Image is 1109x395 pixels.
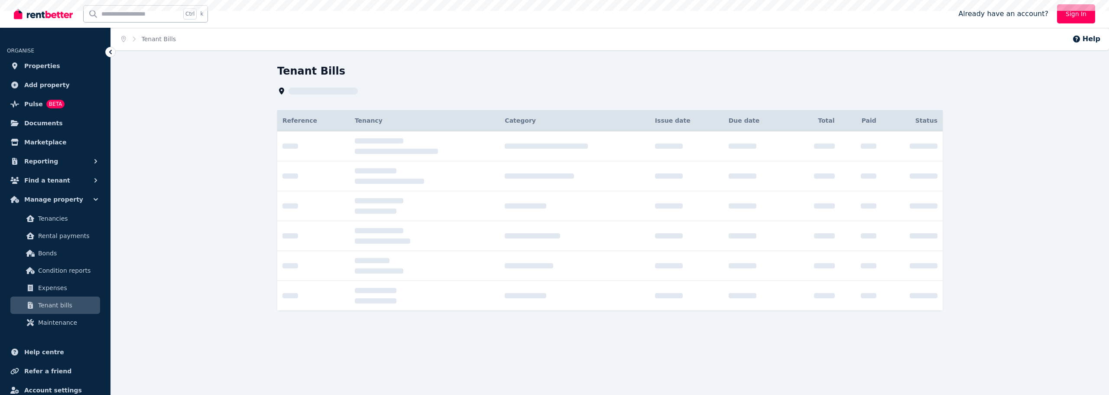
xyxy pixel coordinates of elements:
h1: Tenant Bills [277,64,345,78]
nav: Breadcrumb [111,28,186,50]
th: Tenancy [350,110,499,131]
span: k [200,10,203,17]
span: Rental payments [38,231,97,241]
a: Documents [7,114,104,132]
button: Find a tenant [7,172,104,189]
span: Properties [24,61,60,71]
span: Tenant bills [38,300,97,310]
span: Refer a friend [24,366,71,376]
a: Expenses [10,279,100,297]
a: Rental payments [10,227,100,245]
span: Already have an account? [958,9,1048,19]
a: Help centre [7,343,104,361]
th: Status [882,110,943,131]
span: Find a tenant [24,175,70,186]
span: ORGANISE [7,48,34,54]
span: Help centre [24,347,64,357]
span: Reporting [24,156,58,166]
a: Tenant Bills [142,36,176,42]
span: Ctrl [183,8,197,20]
a: Maintenance [10,314,100,331]
span: Expenses [38,283,97,293]
th: Category [499,110,649,131]
span: Documents [24,118,63,128]
span: Bonds [38,248,97,258]
a: PulseBETA [7,95,104,113]
th: Due date [723,110,790,131]
a: Tenant bills [10,297,100,314]
img: RentBetter [14,7,73,20]
span: Marketplace [24,137,66,147]
a: Condition reports [10,262,100,279]
span: Manage property [24,194,83,205]
span: Reference [282,117,317,124]
a: Bonds [10,245,100,262]
a: Marketplace [7,134,104,151]
a: Refer a friend [7,362,104,380]
a: Properties [7,57,104,75]
a: Tenancies [10,210,100,227]
button: Reporting [7,153,104,170]
th: Total [790,110,840,131]
button: Help [1072,34,1100,44]
th: Paid [840,110,882,131]
span: Condition reports [38,265,97,276]
span: BETA [46,100,65,108]
button: Manage property [7,191,104,208]
span: Add property [24,80,70,90]
span: Maintenance [38,317,97,328]
span: Pulse [24,99,43,109]
a: Add property [7,76,104,94]
a: Sign In [1057,4,1095,23]
span: Tenancies [38,213,97,224]
th: Issue date [650,110,723,131]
